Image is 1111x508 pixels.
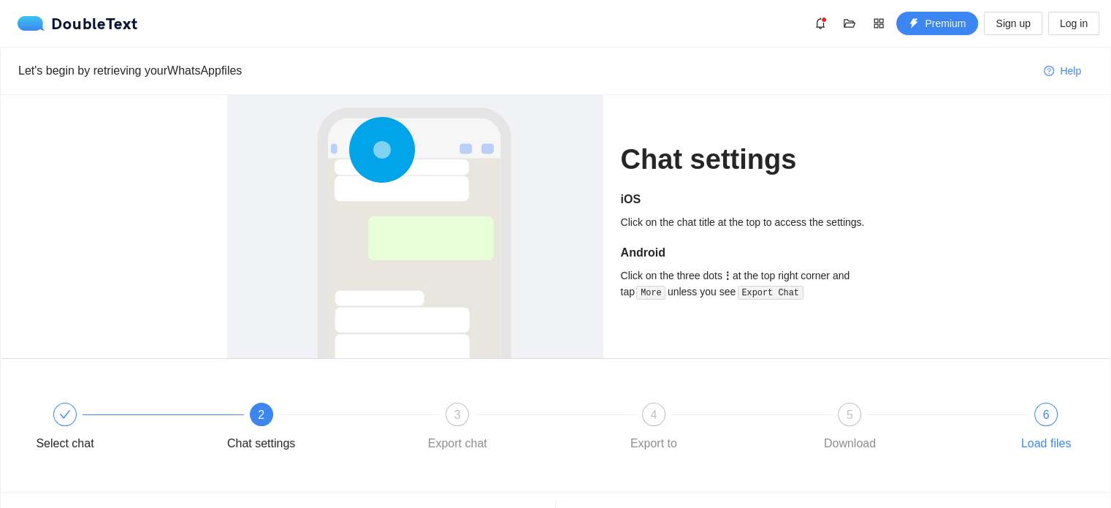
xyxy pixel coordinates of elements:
img: logo [18,16,51,31]
div: Let's begin by retrieving your WhatsApp files [18,61,1032,80]
span: Help [1060,63,1081,79]
code: More [636,286,665,300]
div: 2Chat settings [219,403,416,455]
div: Load files [1021,432,1072,455]
div: 3Export chat [415,403,611,455]
span: question-circle [1044,66,1054,77]
span: 2 [258,409,264,421]
button: Sign up [984,12,1042,35]
b: ⋮ [722,270,733,281]
span: Premium [925,15,966,31]
div: Select chat [23,403,219,455]
span: 5 [847,409,853,421]
button: appstore [867,12,890,35]
div: 4Export to [611,403,808,455]
div: Chat settings [227,432,295,455]
span: Log in [1060,15,1088,31]
button: thunderboltPremium [896,12,978,35]
div: Click on the chat title at the top to access the settings. [621,214,885,230]
div: Download [824,432,876,455]
button: Log in [1048,12,1099,35]
span: bell [809,18,831,29]
span: appstore [868,18,890,29]
span: 4 [650,409,657,421]
h1: Chat settings [621,143,885,177]
span: folder-open [839,18,860,29]
code: Export Chat [738,286,803,300]
div: Export chat [428,432,487,455]
span: check [59,409,71,420]
div: Export to [630,432,677,455]
h5: Android [621,244,885,262]
div: 6Load files [1004,403,1088,455]
h5: iOS [621,191,885,208]
button: bell [809,12,832,35]
span: thunderbolt [909,18,919,30]
div: 5Download [807,403,1004,455]
span: 3 [454,409,461,421]
div: Click on the three dots at the top right corner and tap unless you see [621,268,885,300]
div: DoubleText [18,16,138,31]
button: question-circleHelp [1032,59,1093,83]
div: Select chat [36,432,93,455]
a: logoDoubleText [18,16,138,31]
button: folder-open [838,12,861,35]
span: Sign up [996,15,1030,31]
span: 6 [1043,409,1050,421]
